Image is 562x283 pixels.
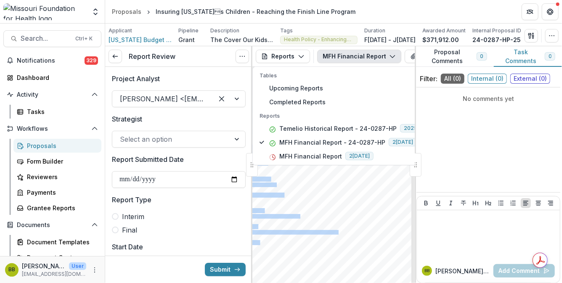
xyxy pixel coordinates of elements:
[236,50,249,63] button: Options
[422,35,459,44] p: $371,912.00
[471,198,481,208] button: Heading 1
[493,264,555,278] button: Add Comment
[210,27,239,34] p: Description
[317,50,401,63] button: MFH Financial Report - 24-0287-HP
[85,56,98,65] span: 329
[549,53,551,59] span: 0
[178,35,195,44] p: Grant
[21,34,70,42] span: Search...
[122,212,144,222] span: Interim
[424,269,429,273] div: Brandy Boyer
[17,222,88,229] span: Documents
[400,124,441,132] span: 2025-[DATE]
[109,35,172,44] a: [US_STATE] Budget Project
[280,27,293,34] p: Tags
[112,7,141,16] div: Proposals
[483,198,493,208] button: Heading 2
[345,152,374,160] span: 2[DATE]
[13,139,101,153] a: Proposals
[22,262,66,270] p: [PERSON_NAME]
[279,124,397,133] p: Temelio Historical Report - 24-0287-HP
[364,27,385,34] p: Duration
[260,72,441,79] p: Tables
[472,27,521,34] p: Internal Proposal ID
[226,193,283,198] span: Foundation Program Area
[468,74,507,84] span: Internal ( 0 )
[109,5,359,18] nav: breadcrumb
[459,198,469,208] button: Strike
[215,92,228,106] div: Clear selected options
[494,46,562,67] button: Task Comments
[508,198,518,208] button: Ordered List
[13,154,101,168] a: Form Builder
[112,195,151,205] p: Report Type
[364,35,416,44] p: F[DATE] - J[DATE]
[405,50,485,63] button: View Attached Files
[3,30,101,47] button: Search...
[3,71,101,85] a: Dashboard
[446,198,456,208] button: Italicize
[521,198,531,208] button: Align Left
[422,27,466,34] p: Awarded Amount
[441,74,464,84] span: All ( 0 )
[472,35,521,44] p: 24-0287-HP-25
[433,198,443,208] button: Underline
[27,238,95,246] div: Document Templates
[13,201,101,215] a: Grantee Reports
[27,172,95,181] div: Reviewers
[156,7,355,16] div: Insuring [US_STATE]s Children - Reaching the Finish Line Program
[279,152,342,161] p: MFH Financial Report
[13,251,101,264] a: Document Center
[3,88,101,101] button: Open Activity
[3,3,86,20] img: Missouri Foundation for Health logo
[27,157,95,166] div: Form Builder
[17,73,95,82] div: Dashboard
[3,54,101,67] button: Notifications329
[415,46,494,67] button: Proposal Comments
[74,34,94,43] div: Ctrl + K
[542,3,559,20] button: Get Help
[27,204,95,212] div: Grantee Reports
[178,27,199,34] p: Pipeline
[284,37,354,42] span: Health Policy - Enhancing Access to Care
[256,50,310,63] button: Reports
[112,242,143,252] p: Start Date
[3,122,101,135] button: Open Workflows
[109,27,132,34] p: Applicant
[279,138,385,147] p: MFH Financial Report - 24-0287-HP
[260,112,441,120] p: Reports
[421,198,431,208] button: Bold
[129,53,175,61] h3: Report Review
[269,98,441,106] span: Completed Reports
[3,218,101,232] button: Open Documents
[226,230,338,234] span: Insuring Missouris Children - Reaching the Finish Line Program
[27,188,95,197] div: Payments
[13,185,101,199] a: Payments
[533,198,543,208] button: Align Center
[420,74,437,84] p: Filter:
[109,5,145,18] a: Proposals
[13,170,101,184] a: Reviewers
[27,253,95,262] div: Document Center
[17,125,88,132] span: Workflows
[435,267,490,275] p: [PERSON_NAME]y B
[205,263,246,276] button: Submit
[510,74,550,84] span: External ( 0 )
[90,265,100,275] button: More
[13,235,101,249] a: Document Templates
[522,3,538,20] button: Partners
[122,225,137,235] span: Final
[269,84,441,93] span: Upcoming Reports
[22,270,86,278] p: [EMAIL_ADDRESS][DOMAIN_NAME]
[13,105,101,119] a: Tasks
[27,107,95,116] div: Tasks
[496,198,506,208] button: Bullet List
[112,114,142,124] p: Strategist
[27,141,95,150] div: Proposals
[480,53,483,59] span: 0
[69,262,86,270] p: User
[546,198,556,208] button: Align Right
[210,35,273,44] p: The Cover Our Kids Collaborative (COK), which includes [US_STATE] Budget Project, Kids Win [US_ST...
[90,3,101,20] button: Open entity switcher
